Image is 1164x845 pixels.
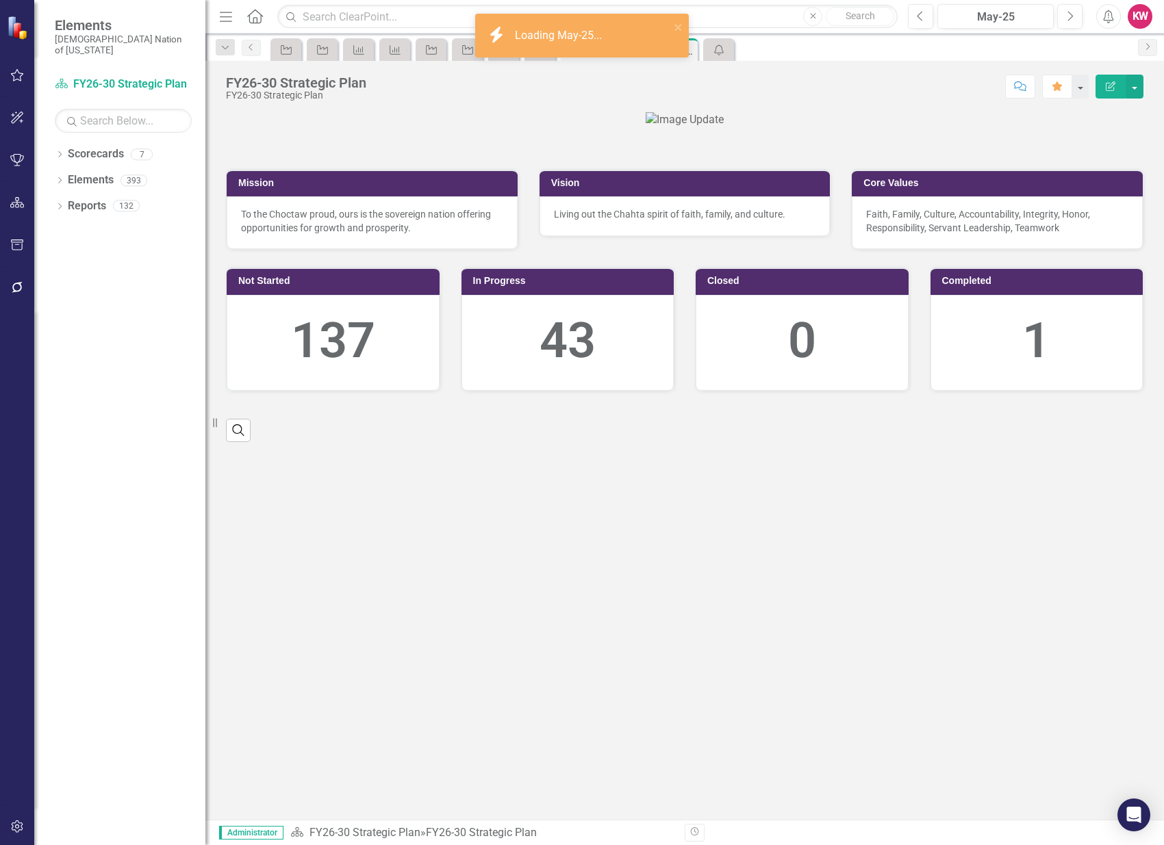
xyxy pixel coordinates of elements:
h3: Not Started [238,276,433,286]
img: Image Update [646,112,724,128]
div: 7 [131,148,153,160]
div: Loading May-25... [515,28,605,44]
input: Search Below... [55,109,192,133]
div: 43 [476,306,660,376]
button: close [674,19,683,35]
span: Search [846,10,875,21]
span: Living out the Chahta spirit of faith, family, and culture. [554,209,785,220]
div: 1 [945,306,1129,376]
div: 132 [113,200,140,212]
div: May-25 [942,9,1049,25]
span: To the Choctaw proud, ours is the sovereign nation offering opportunities for growth and prosperity. [241,209,491,233]
div: Open Intercom Messenger [1117,798,1150,831]
button: KW [1128,4,1152,29]
a: Scorecards [68,146,124,162]
span: Elements [55,17,192,34]
h3: Vision [551,178,824,188]
small: [DEMOGRAPHIC_DATA] Nation of [US_STATE] [55,34,192,56]
h3: Completed [942,276,1137,286]
div: FY26-30 Strategic Plan [426,826,537,839]
a: Reports [68,198,106,214]
div: FY26-30 Strategic Plan [226,75,366,90]
div: 137 [241,306,425,376]
h3: Core Values [863,178,1136,188]
button: Search [826,7,894,26]
span: Administrator [219,826,283,840]
div: 393 [121,174,147,186]
input: Search ClearPoint... [277,5,898,29]
button: May-25 [937,4,1054,29]
p: Faith, Family, Culture, Accountability, Integrity, Honor, Responsibility, Servant Leadership, Tea... [866,207,1128,235]
img: ClearPoint Strategy [6,15,31,40]
div: 0 [710,306,894,376]
a: FY26-30 Strategic Plan [309,826,420,839]
h3: In Progress [473,276,668,286]
h3: Mission [238,178,511,188]
h3: Closed [707,276,902,286]
div: » [290,825,674,841]
a: Elements [68,172,114,188]
a: FY26-30 Strategic Plan [55,77,192,92]
div: FY26-30 Strategic Plan [226,90,366,101]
